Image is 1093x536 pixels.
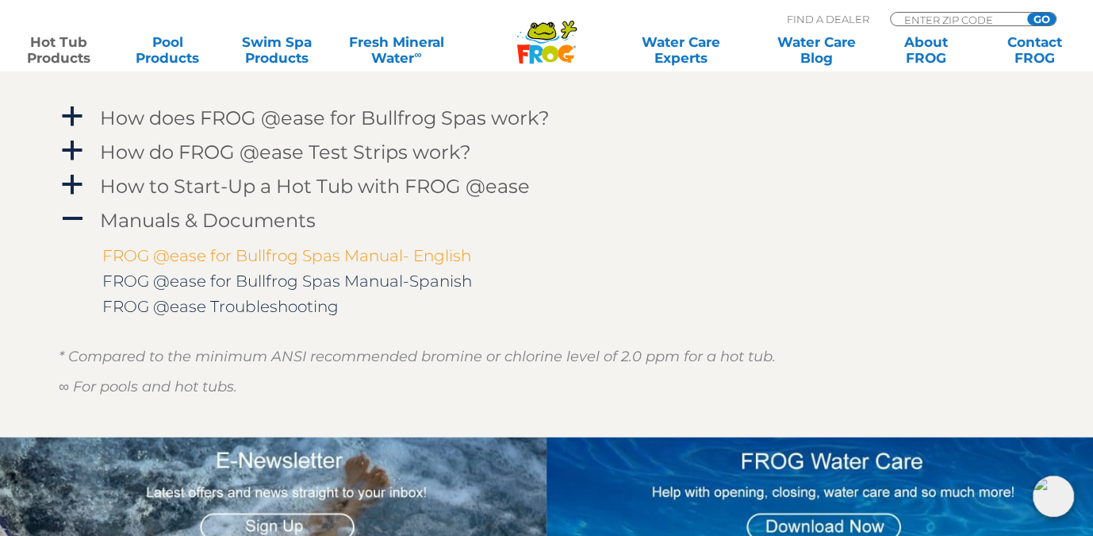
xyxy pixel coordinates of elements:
[343,34,450,66] a: Fresh MineralWater∞
[100,210,316,231] h4: Manuals & Documents
[234,34,319,66] a: Swim SpaProducts
[59,137,1034,167] a: a How do FROG @ease Test Strips work?
[1027,13,1056,25] input: GO
[883,34,968,66] a: AboutFROG
[59,103,1034,133] a: a How does FROG @ease for Bullfrog Spas work?
[125,34,210,66] a: PoolProducts
[903,13,1010,26] input: Zip Code Form
[100,107,550,129] h4: How does FROG @ease for Bullfrog Spas work?
[612,34,750,66] a: Water CareExperts
[60,207,84,231] span: A
[59,172,1034,201] a: a How to Start-Up a Hot Tub with FROG @ease
[102,297,339,316] a: FROG @ease Troubleshooting
[59,377,237,395] em: ∞ For pools and hot tubs.
[787,12,869,26] p: Find A Dealer
[16,34,101,66] a: Hot TubProducts
[60,105,84,129] span: a
[59,206,1034,235] a: A Manuals & Documents
[100,175,530,197] h4: How to Start-Up a Hot Tub with FROG @ease
[59,347,776,364] em: * Compared to the minimum ANSI recommended bromine or chlorine level of 2.0 ppm for a hot tub.
[1033,476,1074,517] img: openIcon
[414,48,421,60] sup: ∞
[100,141,471,163] h4: How do FROG @ease Test Strips work?
[102,246,471,265] a: FROG @ease for Bullfrog Spas Manual- English
[60,139,84,163] span: a
[992,34,1077,66] a: ContactFROG
[60,173,84,197] span: a
[774,34,859,66] a: Water CareBlog
[102,272,472,291] a: FROG @ease for Bullfrog Spas Manual-Spanish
